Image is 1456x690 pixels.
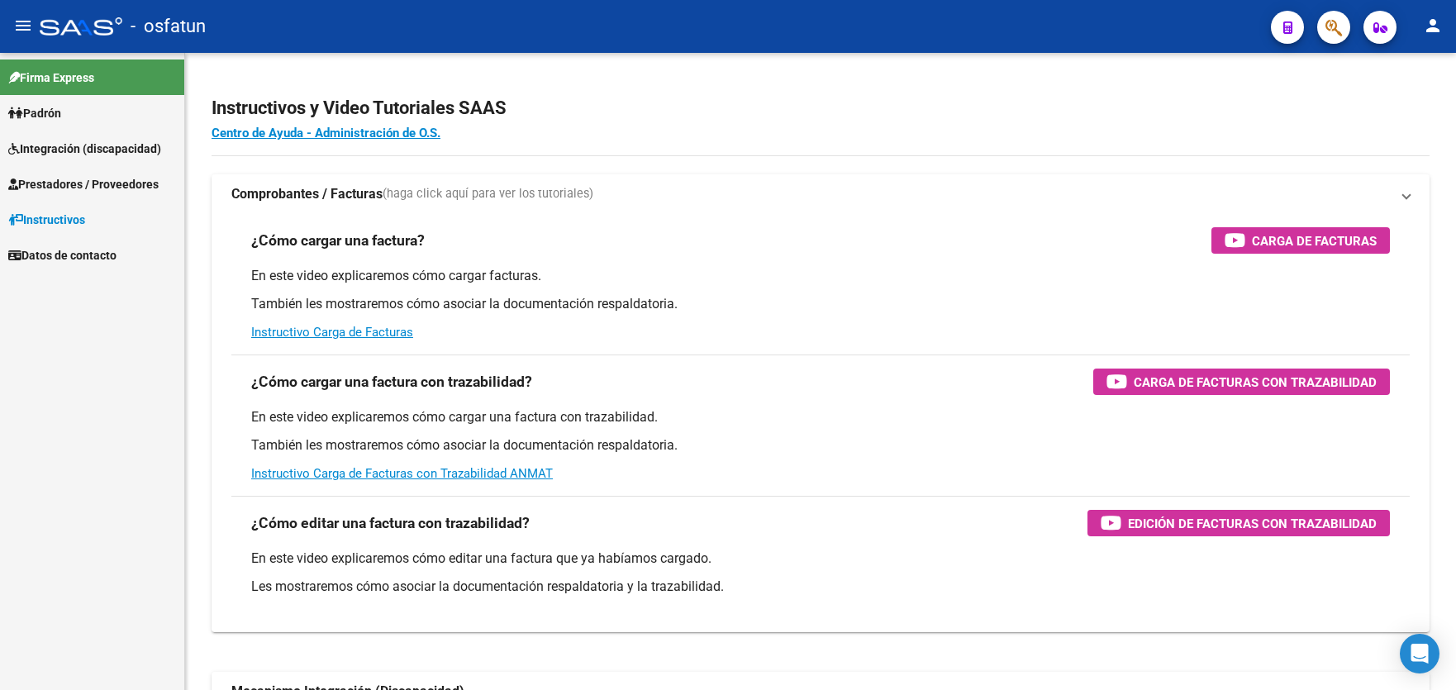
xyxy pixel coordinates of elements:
[1252,231,1377,251] span: Carga de Facturas
[251,408,1390,426] p: En este video explicaremos cómo cargar una factura con trazabilidad.
[212,126,440,140] a: Centro de Ayuda - Administración de O.S.
[251,512,530,535] h3: ¿Cómo editar una factura con trazabilidad?
[131,8,206,45] span: - osfatun
[8,211,85,229] span: Instructivos
[212,214,1430,632] div: Comprobantes / Facturas(haga click aquí para ver los tutoriales)
[8,104,61,122] span: Padrón
[383,185,593,203] span: (haga click aquí para ver los tutoriales)
[1093,369,1390,395] button: Carga de Facturas con Trazabilidad
[231,185,383,203] strong: Comprobantes / Facturas
[8,69,94,87] span: Firma Express
[1134,372,1377,393] span: Carga de Facturas con Trazabilidad
[251,578,1390,596] p: Les mostraremos cómo asociar la documentación respaldatoria y la trazabilidad.
[251,229,425,252] h3: ¿Cómo cargar una factura?
[251,295,1390,313] p: También les mostraremos cómo asociar la documentación respaldatoria.
[212,174,1430,214] mat-expansion-panel-header: Comprobantes / Facturas(haga click aquí para ver los tutoriales)
[251,466,553,481] a: Instructivo Carga de Facturas con Trazabilidad ANMAT
[251,267,1390,285] p: En este video explicaremos cómo cargar facturas.
[251,550,1390,568] p: En este video explicaremos cómo editar una factura que ya habíamos cargado.
[1400,634,1439,673] div: Open Intercom Messenger
[1423,16,1443,36] mat-icon: person
[8,246,117,264] span: Datos de contacto
[251,370,532,393] h3: ¿Cómo cargar una factura con trazabilidad?
[8,140,161,158] span: Integración (discapacidad)
[251,436,1390,454] p: También les mostraremos cómo asociar la documentación respaldatoria.
[251,325,413,340] a: Instructivo Carga de Facturas
[8,175,159,193] span: Prestadores / Proveedores
[212,93,1430,124] h2: Instructivos y Video Tutoriales SAAS
[13,16,33,36] mat-icon: menu
[1128,513,1377,534] span: Edición de Facturas con Trazabilidad
[1211,227,1390,254] button: Carga de Facturas
[1087,510,1390,536] button: Edición de Facturas con Trazabilidad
